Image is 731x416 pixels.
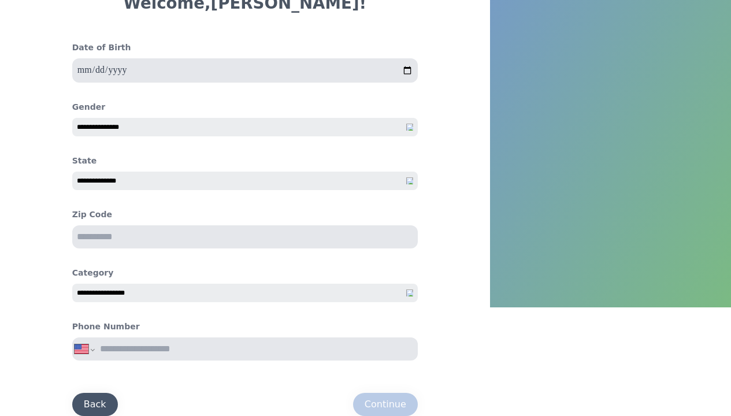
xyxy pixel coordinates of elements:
[72,267,418,279] h4: Category
[84,398,106,411] div: Back
[72,393,118,416] button: Back
[72,42,418,54] h4: Date of Birth
[72,321,418,333] h4: Phone Number
[72,209,418,221] h4: Zip Code
[353,393,418,416] button: Continue
[72,101,418,113] h4: Gender
[72,155,418,167] h4: State
[365,398,406,411] div: Continue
